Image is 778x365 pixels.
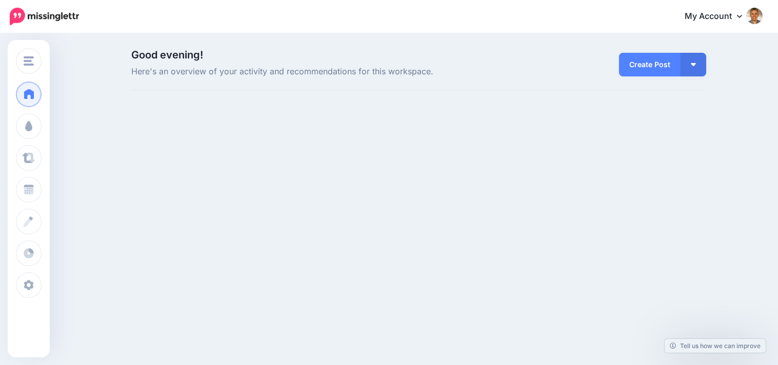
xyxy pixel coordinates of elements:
span: Good evening! [131,49,203,61]
span: Here's an overview of your activity and recommendations for this workspace. [131,65,509,78]
a: My Account [674,4,763,29]
img: arrow-down-white.png [691,63,696,66]
img: menu.png [24,56,34,66]
img: Missinglettr [10,8,79,25]
a: Create Post [619,53,681,76]
a: Tell us how we can improve [665,339,766,353]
